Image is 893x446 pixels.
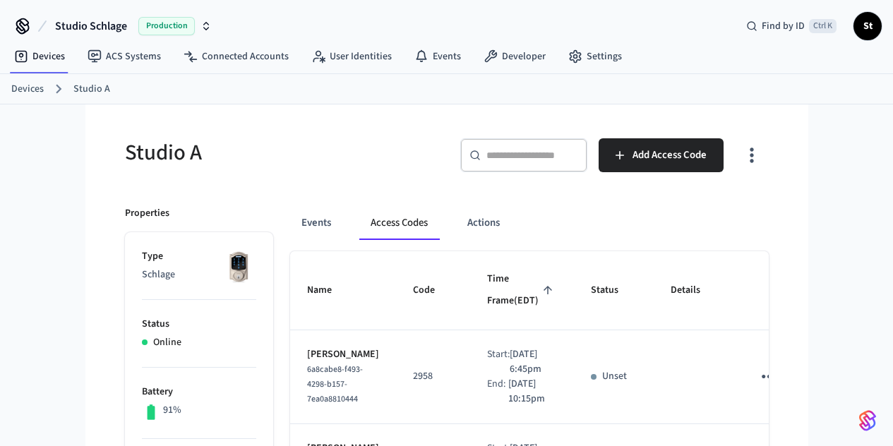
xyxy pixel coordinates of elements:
button: Add Access Code [599,138,724,172]
span: Find by ID [762,19,805,33]
button: Access Codes [359,206,439,240]
p: [DATE] 6:45pm [510,347,557,377]
a: Studio A [73,82,110,97]
a: User Identities [300,44,403,69]
h5: Studio A [125,138,438,167]
span: Production [138,17,195,35]
a: Settings [557,44,633,69]
span: Studio Schlage [55,18,127,35]
img: SeamLogoGradient.69752ec5.svg [859,409,876,432]
span: St [855,13,880,39]
button: Events [290,206,342,240]
div: Start: [487,347,510,377]
div: ant example [290,206,769,240]
p: 2958 [413,369,453,384]
span: Ctrl K [809,19,837,33]
span: Time Frame(EDT) [487,268,557,313]
p: Battery [142,385,256,399]
a: Devices [3,44,76,69]
span: 6a8cabe8-f493-4298-b157-7ea0a8810444 [307,363,363,405]
a: Connected Accounts [172,44,300,69]
p: Status [142,317,256,332]
p: Online [153,335,181,350]
span: Details [671,279,719,301]
div: Find by IDCtrl K [735,13,848,39]
span: Name [307,279,350,301]
div: End: [487,377,509,406]
span: Code [413,279,453,301]
a: Devices [11,82,44,97]
p: Schlage [142,267,256,282]
p: Properties [125,206,169,221]
button: St [853,12,882,40]
p: 91% [163,403,181,418]
p: [DATE] 10:15pm [508,377,556,406]
a: Developer [472,44,557,69]
a: ACS Systems [76,44,172,69]
span: Status [591,279,637,301]
p: Unset [602,369,627,384]
img: Schlage Sense Smart Deadbolt with Camelot Trim, Front [221,249,256,284]
span: Add Access Code [633,146,707,164]
p: Type [142,249,256,264]
p: [PERSON_NAME] [307,347,379,362]
a: Events [403,44,472,69]
button: Actions [456,206,511,240]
